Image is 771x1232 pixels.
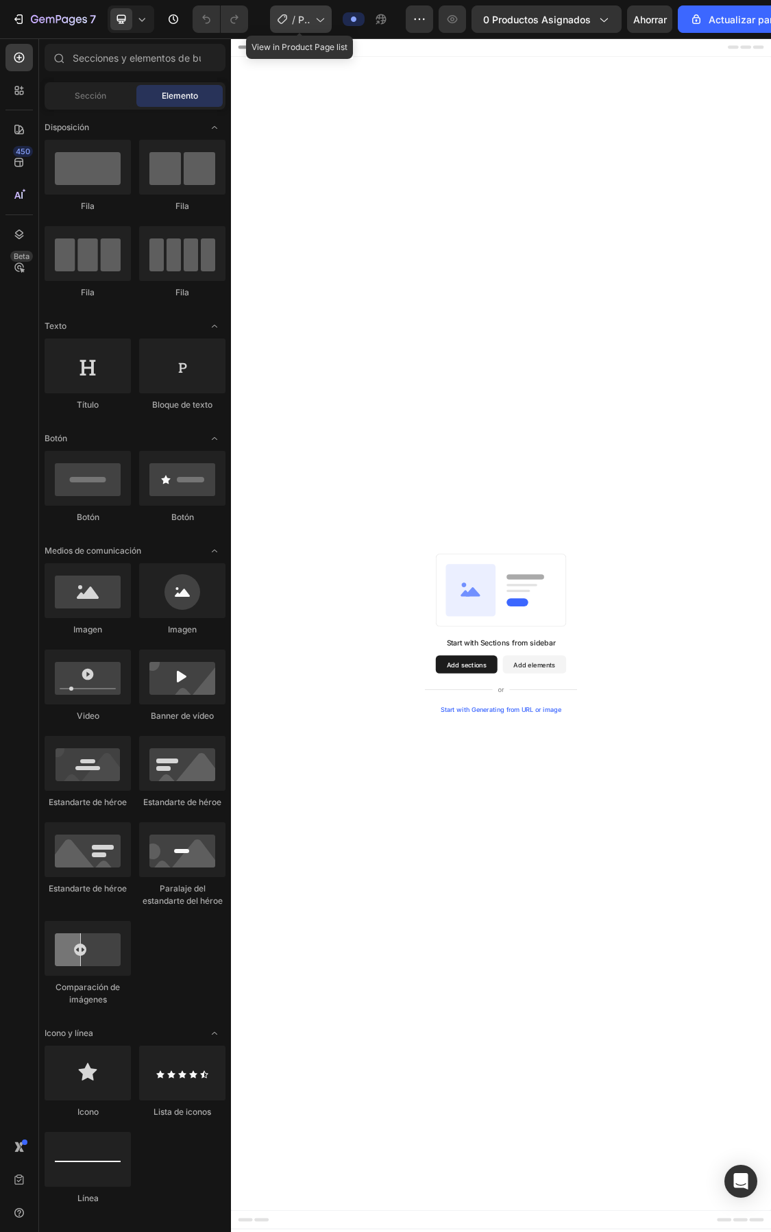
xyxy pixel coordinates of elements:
[49,883,127,894] font: Estandarte de héroe
[175,287,189,297] font: Fila
[312,940,406,968] button: Add sections
[204,116,225,138] span: Abrir con palanca
[5,5,102,33] button: 7
[45,545,141,556] font: Medios de comunicación
[45,122,89,132] font: Disposición
[204,540,225,562] span: Abrir con palanca
[171,512,194,522] font: Botón
[298,14,313,385] font: Página del producto - 27 [PERSON_NAME], 22:41:09
[162,90,198,101] font: Elemento
[204,428,225,449] span: Abrir con palanca
[168,624,197,635] font: Imagen
[151,711,214,721] font: Banner de vídeo
[193,5,248,33] div: Deshacer/Rehacer
[45,433,67,443] font: Botón
[154,1107,211,1117] font: Lista de iconos
[49,797,127,807] font: Estandarte de héroe
[152,399,212,410] font: Bloque de texto
[319,1017,504,1028] div: Start with Generating from URL or image
[292,14,295,25] font: /
[73,624,102,635] font: Imagen
[81,287,95,297] font: Fila
[77,512,99,522] font: Botón
[77,399,99,410] font: Título
[56,982,120,1005] font: Comparación de imágenes
[45,44,225,71] input: Secciones y elementos de búsqueda
[175,201,189,211] font: Fila
[45,1028,93,1038] font: Icono y línea
[77,1193,99,1203] font: Línea
[204,1022,225,1044] span: Abrir con palanca
[204,315,225,337] span: Abrir con palanca
[45,321,66,331] font: Texto
[627,5,672,33] button: Ahorrar
[90,12,96,26] font: 7
[472,5,622,33] button: 0 productos asignados
[724,1165,757,1198] div: Abrir Intercom Messenger
[75,90,106,101] font: Sección
[14,251,29,261] font: Beta
[81,201,95,211] font: Fila
[633,14,667,25] font: Ahorrar
[77,1107,99,1117] font: Icono
[143,797,221,807] font: Estandarte de héroe
[143,883,223,906] font: Paralaje del estandarte del héroe
[328,913,494,929] div: Start with Sections from sidebar
[414,940,511,968] button: Add elements
[77,711,99,721] font: Video
[483,14,591,25] font: 0 productos asignados
[16,147,30,156] font: 450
